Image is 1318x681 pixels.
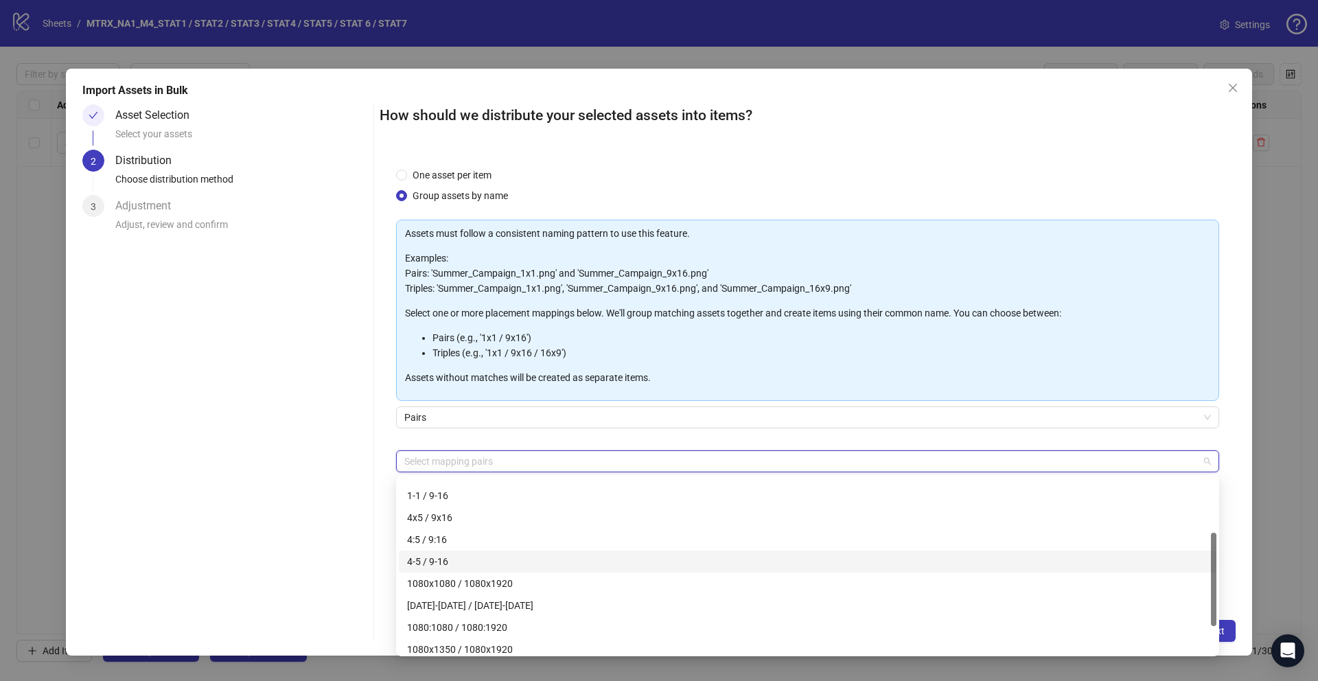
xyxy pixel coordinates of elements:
[115,104,200,126] div: Asset Selection
[432,345,1210,360] li: Triples (e.g., '1x1 / 9x16 / 16x9')
[399,551,1216,573] div: 4-5 / 9-16
[1222,77,1244,99] button: Close
[115,126,368,150] div: Select your assets
[432,330,1210,345] li: Pairs (e.g., '1x1 / 9x16')
[407,620,1208,635] div: 1080:1080 / 1080:1920
[91,201,96,212] span: 3
[405,226,1210,241] p: Assets must follow a consistent naming pattern to use this feature.
[404,407,1211,428] span: Pairs
[405,305,1210,321] p: Select one or more placement mappings below. We'll group matching assets together and create item...
[82,82,1236,99] div: Import Assets in Bulk
[1271,634,1304,667] div: Open Intercom Messenger
[407,642,1208,657] div: 1080x1350 / 1080x1920
[407,168,497,183] span: One asset per item
[380,104,1236,127] h2: How should we distribute your selected assets into items?
[115,195,182,217] div: Adjustment
[405,251,1210,296] p: Examples: Pairs: 'Summer_Campaign_1x1.png' and 'Summer_Campaign_9x16.png' Triples: 'Summer_Campai...
[399,573,1216,595] div: 1080x1080 / 1080x1920
[407,598,1208,613] div: [DATE]-[DATE] / [DATE]-[DATE]
[115,150,183,172] div: Distribution
[1227,82,1238,93] span: close
[399,529,1216,551] div: 4:5 / 9:16
[407,576,1208,591] div: 1080x1080 / 1080x1920
[399,638,1216,660] div: 1080x1350 / 1080x1920
[91,156,96,167] span: 2
[89,111,98,120] span: check
[115,172,368,195] div: Choose distribution method
[399,616,1216,638] div: 1080:1080 / 1080:1920
[407,488,1208,503] div: 1-1 / 9-16
[407,554,1208,569] div: 4-5 / 9-16
[399,595,1216,616] div: 1080-1080 / 1080-1920
[407,510,1208,525] div: 4x5 / 9x16
[399,507,1216,529] div: 4x5 / 9x16
[115,217,368,240] div: Adjust, review and confirm
[407,532,1208,547] div: 4:5 / 9:16
[407,188,513,203] span: Group assets by name
[399,485,1216,507] div: 1-1 / 9-16
[405,370,1210,385] p: Assets without matches will be created as separate items.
